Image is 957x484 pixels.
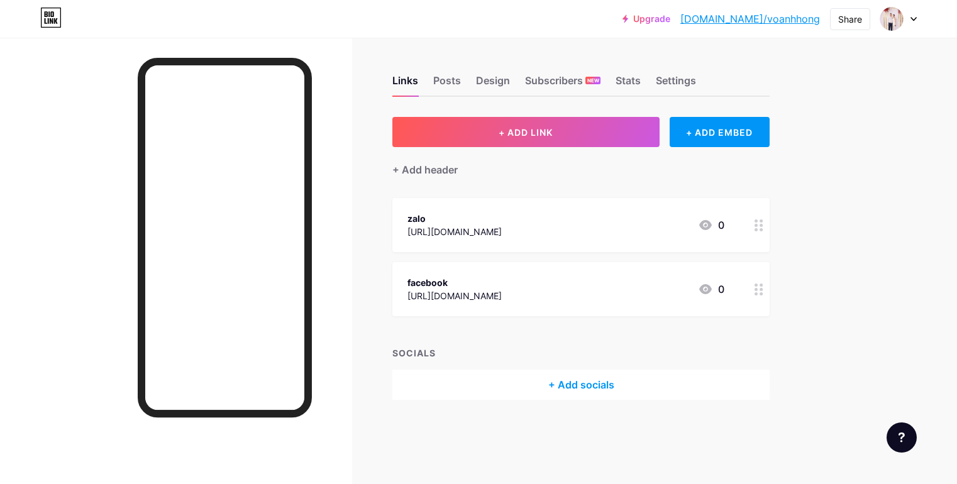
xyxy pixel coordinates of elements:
[392,117,660,147] button: + ADD LINK
[838,13,862,26] div: Share
[392,370,770,400] div: + Add socials
[880,7,904,31] img: Nguyễn Đức Hồng
[525,73,600,96] div: Subscribers
[499,127,553,138] span: + ADD LINK
[698,217,724,233] div: 0
[476,73,510,96] div: Design
[407,276,502,289] div: facebook
[407,225,502,238] div: [URL][DOMAIN_NAME]
[433,73,461,96] div: Posts
[392,346,770,360] div: SOCIALS
[698,282,724,297] div: 0
[407,212,502,225] div: zalo
[622,14,670,24] a: Upgrade
[670,117,770,147] div: + ADD EMBED
[407,289,502,302] div: [URL][DOMAIN_NAME]
[616,73,641,96] div: Stats
[392,162,458,177] div: + Add header
[587,77,599,84] span: NEW
[680,11,820,26] a: [DOMAIN_NAME]/voanhhong
[392,73,418,96] div: Links
[656,73,696,96] div: Settings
